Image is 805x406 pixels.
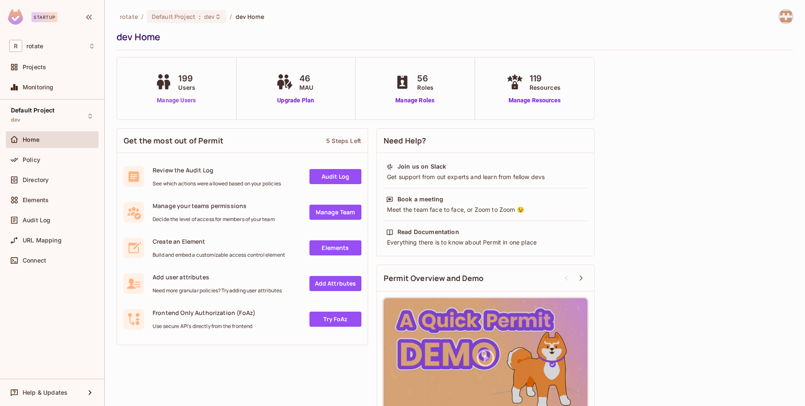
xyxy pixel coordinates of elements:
[198,13,201,20] span: :
[23,389,68,396] span: Help & Updates
[23,217,50,224] span: Audit Log
[11,107,55,114] span: Default Project
[23,197,49,203] span: Elements
[23,237,62,244] span: URL Mapping
[152,13,195,21] span: Default Project
[309,169,361,184] a: Audit Log
[120,13,138,21] span: the active workspace
[386,238,585,247] div: Everything there is to know about Permit in one place
[309,205,361,220] a: Manage Team
[397,162,446,171] div: Join us on Slack
[8,9,23,25] img: SReyMgAAAABJRU5ErkJggg==
[9,40,22,52] span: R
[153,166,281,174] span: Review the Audit Log
[11,117,20,123] span: dev
[309,240,361,255] a: Elements
[153,309,255,317] span: Frontend Only Authorization (FoAz)
[153,252,285,258] span: Build and embed a customizable access control element
[392,96,438,105] a: Manage Roles
[326,137,361,145] div: 5 Steps Left
[230,13,232,21] li: /
[23,136,40,143] span: Home
[299,72,313,85] span: 46
[397,228,459,236] div: Read Documentation
[26,43,43,49] span: Workspace: rotate
[274,96,317,105] a: Upgrade Plan
[417,83,434,92] span: Roles
[397,195,443,203] div: Book a meeting
[530,72,561,85] span: 119
[779,10,793,23] img: harith@letsrotate.com
[153,180,281,187] span: See which actions were allowed based on your policies
[153,273,282,281] span: Add user attributes
[204,13,215,21] span: dev
[504,96,565,105] a: Manage Resources
[309,312,361,327] a: Try FoAz
[23,257,46,264] span: Connect
[153,237,285,245] span: Create an Element
[309,276,361,291] a: Add Attrbutes
[417,72,434,85] span: 56
[117,31,789,43] div: dev Home
[530,83,561,92] span: Resources
[386,173,585,181] div: Get support from out experts and learn from fellow devs
[299,83,313,92] span: MAU
[141,13,143,21] li: /
[23,177,49,183] span: Directory
[153,287,282,294] span: Need more granular policies? Try adding user attributes
[153,96,200,105] a: Manage Users
[153,323,255,330] span: Use secure API's directly from the frontend
[236,13,264,21] span: dev Home
[384,273,484,284] span: Permit Overview and Demo
[178,83,195,92] span: Users
[384,135,426,146] span: Need Help?
[124,135,223,146] span: Get the most out of Permit
[178,72,195,85] span: 199
[386,206,585,214] div: Meet the team face to face, or Zoom to Zoom 😉
[153,216,275,223] span: Decide the level of access for members of your team
[23,156,40,163] span: Policy
[153,202,275,210] span: Manage your teams permissions
[23,64,46,70] span: Projects
[31,12,57,22] div: Startup
[23,84,54,91] span: Monitoring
